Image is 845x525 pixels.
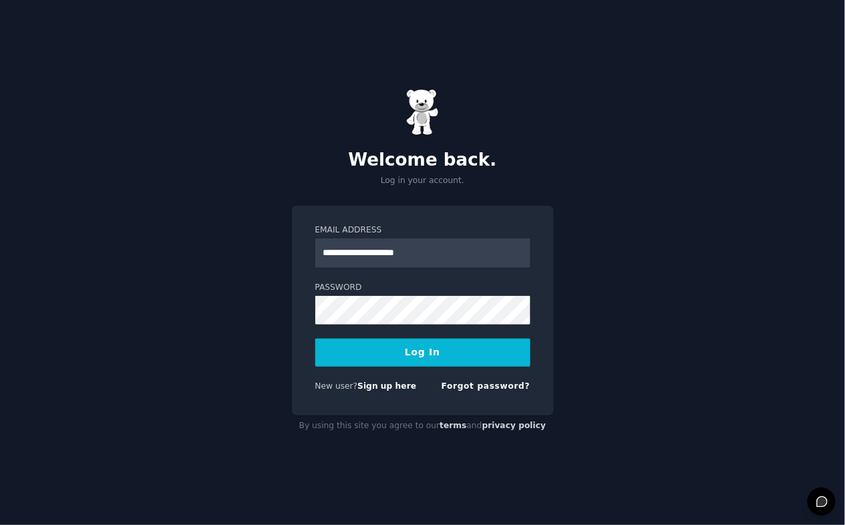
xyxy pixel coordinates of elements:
[292,415,554,437] div: By using this site you agree to our and
[482,421,546,430] a: privacy policy
[440,421,466,430] a: terms
[315,381,358,391] span: New user?
[357,381,416,391] a: Sign up here
[315,339,530,367] button: Log In
[406,89,440,136] img: Gummy Bear
[292,175,554,187] p: Log in your account.
[315,224,530,236] label: Email Address
[442,381,530,391] a: Forgot password?
[292,150,554,171] h2: Welcome back.
[315,282,530,294] label: Password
